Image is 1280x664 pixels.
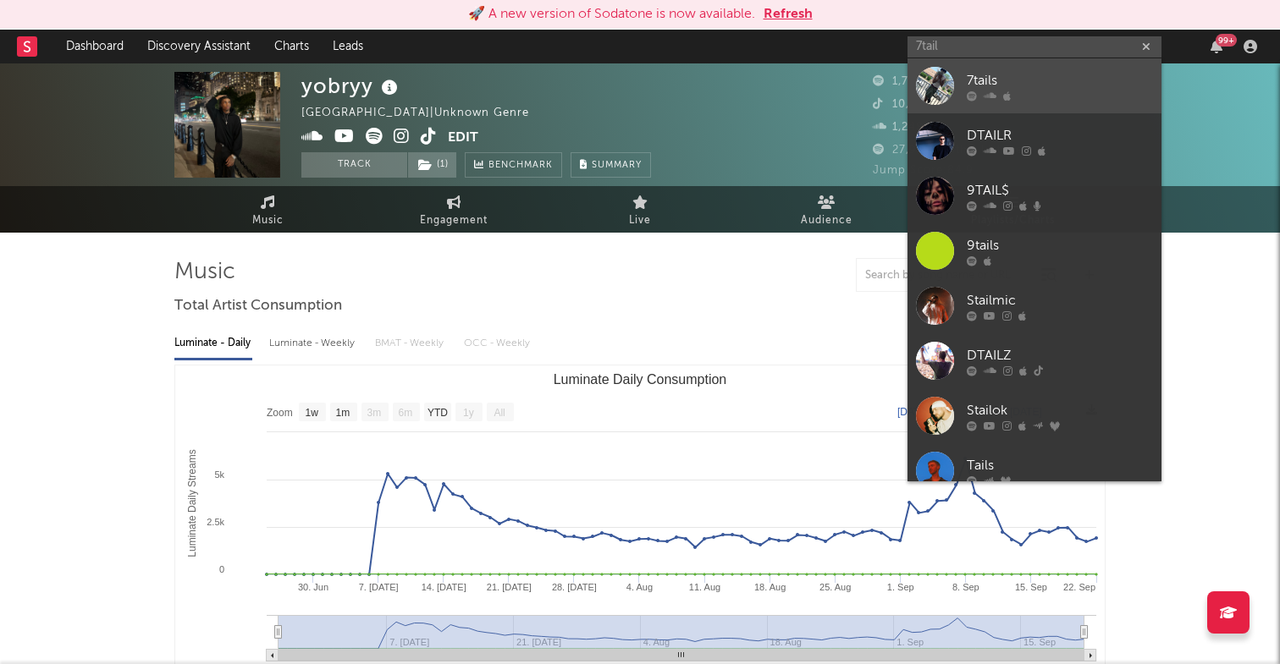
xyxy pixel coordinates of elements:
[733,186,919,233] a: Audience
[321,30,375,63] a: Leads
[857,269,1035,283] input: Search by song name or URL
[952,582,979,592] text: 8. Sep
[754,582,786,592] text: 18. Aug
[298,582,328,592] text: 30. Jun
[207,517,224,527] text: 2.5k
[252,211,284,231] span: Music
[552,582,597,592] text: 28. [DATE]
[571,152,651,178] button: Summary
[873,76,921,87] span: 1,731
[629,211,651,231] span: Live
[1211,40,1222,53] button: 99+
[422,582,466,592] text: 14. [DATE]
[301,72,402,100] div: yobryy
[468,4,755,25] div: 🚀 A new version of Sodatone is now available.
[361,186,547,233] a: Engagement
[399,407,413,419] text: 6m
[420,211,488,231] span: Engagement
[967,235,1153,255] div: 9tails
[54,30,135,63] a: Dashboard
[626,582,653,592] text: 4. Aug
[463,407,474,419] text: 1y
[908,58,1161,113] a: 7tails
[174,329,252,358] div: Luminate - Daily
[336,407,350,419] text: 1m
[967,345,1153,365] div: DTAILZ
[135,30,262,63] a: Discovery Assistant
[219,564,224,574] text: 0
[487,582,532,592] text: 21. [DATE]
[465,152,562,178] a: Benchmark
[908,333,1161,388] a: DTAILZ
[873,165,974,176] span: Jump Score: 84.9
[967,400,1153,420] div: Stailok
[967,70,1153,91] div: 7tails
[214,469,224,480] text: 5k
[359,582,399,592] text: 7. [DATE]
[873,145,1034,156] span: 27,918 Monthly Listeners
[908,36,1161,58] input: Search for artists
[488,156,553,176] span: Benchmark
[967,290,1153,310] div: Stailmic
[967,455,1153,475] div: Tails
[819,582,851,592] text: 25. Aug
[887,582,914,592] text: 1. Sep
[267,407,293,419] text: Zoom
[494,407,505,419] text: All
[408,152,456,178] button: (1)
[1216,34,1237,47] div: 99 +
[967,180,1153,200] div: 9TAIL$
[801,211,852,231] span: Audience
[547,186,733,233] a: Live
[1015,582,1047,592] text: 15. Sep
[554,372,727,387] text: Luminate Daily Consumption
[174,186,361,233] a: Music
[908,278,1161,333] a: Stailmic
[908,223,1161,278] a: 9tails
[689,582,720,592] text: 11. Aug
[262,30,321,63] a: Charts
[174,296,342,316] span: Total Artist Consumption
[764,4,813,25] button: Refresh
[908,388,1161,443] a: Stailok
[967,125,1153,145] div: DTAILR
[306,407,319,419] text: 1w
[1063,582,1095,592] text: 22. Sep
[301,152,407,178] button: Track
[186,449,198,557] text: Luminate Daily Streams
[908,443,1161,498] a: Tails
[269,329,358,358] div: Luminate - Weekly
[592,161,642,170] span: Summary
[448,128,478,149] button: Edit
[407,152,457,178] span: ( 1 )
[428,407,448,419] text: YTD
[897,406,930,418] text: [DATE]
[301,103,549,123] div: [GEOGRAPHIC_DATA] | Unknown Genre
[873,99,932,110] span: 10,600
[908,113,1161,168] a: DTAILR
[873,122,924,133] span: 1,249
[367,407,382,419] text: 3m
[908,168,1161,223] a: 9TAIL$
